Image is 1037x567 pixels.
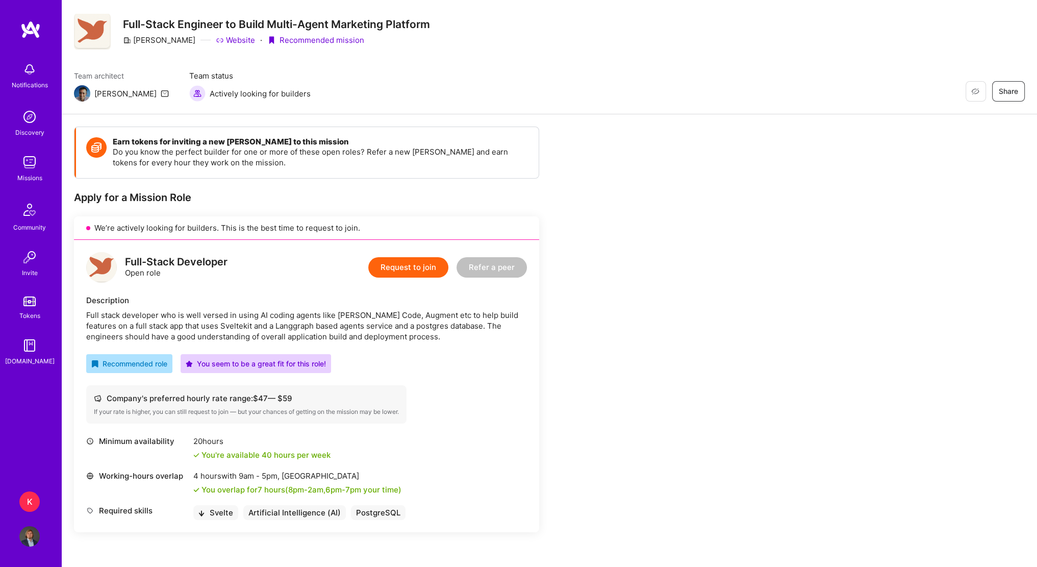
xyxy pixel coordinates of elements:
[94,408,399,416] div: If your rate is higher, you can still request to join — but your chances of getting on the missio...
[325,485,361,495] span: 6pm - 7pm
[288,485,323,495] span: 8pm - 2am
[19,491,40,512] div: K
[86,505,188,516] div: Required skills
[94,393,399,404] div: Company's preferred hourly rate range: $ 47 — $ 59
[19,59,40,80] img: bell
[323,485,325,495] span: ,
[123,18,430,31] h3: Full-Stack Engineer to Build Multi-Agent Marketing Platform
[193,452,199,458] i: icon Check
[13,222,46,233] div: Community
[15,127,44,138] div: Discovery
[125,257,227,278] div: Open role
[17,172,42,183] div: Missions
[86,436,188,447] div: Minimum availability
[186,360,193,367] i: icon PurpleStar
[22,267,38,278] div: Invite
[86,507,94,514] i: icon Tag
[19,526,40,547] img: User Avatar
[23,297,36,306] img: tokens
[123,36,131,44] i: icon CompanyGray
[186,358,326,369] div: You seem to be a great fit for this role!
[91,358,167,369] div: Recommended role
[19,107,40,127] img: discovery
[198,510,205,516] i: icon BlackArrowDown
[17,526,42,547] a: User Avatar
[86,252,117,283] img: logo
[260,35,262,45] div: ·
[94,395,102,402] i: icon Cash
[91,360,98,367] i: icon RecommendedBadge
[457,257,527,278] button: Refer a peer
[992,81,1025,102] button: Share
[19,152,40,172] img: teamwork
[5,356,55,366] div: [DOMAIN_NAME]
[19,335,40,356] img: guide book
[113,137,528,146] h4: Earn tokens for inviting a new [PERSON_NAME] to this mission
[74,70,169,81] span: Team architect
[125,257,227,267] div: Full-Stack Developer
[86,295,527,306] div: Description
[86,437,94,445] i: icon Clock
[368,257,448,278] button: Request to join
[12,80,48,90] div: Notifications
[19,310,40,321] div: Tokens
[243,505,346,520] div: Artificial Intelligence (AI)
[267,36,275,44] i: icon PurpleRibbon
[74,14,111,50] img: Company Logo
[94,88,157,99] div: [PERSON_NAME]
[201,484,401,495] div: You overlap for 7 hours ( your time)
[17,491,42,512] a: K
[17,198,42,222] img: Community
[74,216,539,240] div: We’re actively looking for builders. This is the best time to request to join.
[193,505,238,520] div: Svelte
[86,471,188,481] div: Working-hours overlap
[20,20,41,39] img: logo
[161,89,169,97] i: icon Mail
[113,146,528,168] p: Do you know the perfect builder for one or more of these open roles? Refer a new [PERSON_NAME] an...
[189,85,206,102] img: Actively looking for builders
[237,471,282,481] span: 9am - 5pm ,
[123,35,195,45] div: [PERSON_NAME]
[193,471,401,481] div: 4 hours with [GEOGRAPHIC_DATA]
[999,86,1018,96] span: Share
[19,247,40,267] img: Invite
[193,487,199,493] i: icon Check
[74,85,90,102] img: Team Architect
[351,505,406,520] div: PostgreSQL
[86,310,527,342] div: Full stack developer who is well versed in using AI coding agents like [PERSON_NAME] Code, Augmen...
[267,35,364,45] div: Recommended mission
[193,450,331,460] div: You're available 40 hours per week
[971,87,979,95] i: icon EyeClosed
[216,35,255,45] a: Website
[189,70,311,81] span: Team status
[74,191,539,204] div: Apply for a Mission Role
[86,137,107,158] img: Token icon
[210,88,311,99] span: Actively looking for builders
[193,436,331,447] div: 20 hours
[86,472,94,480] i: icon World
